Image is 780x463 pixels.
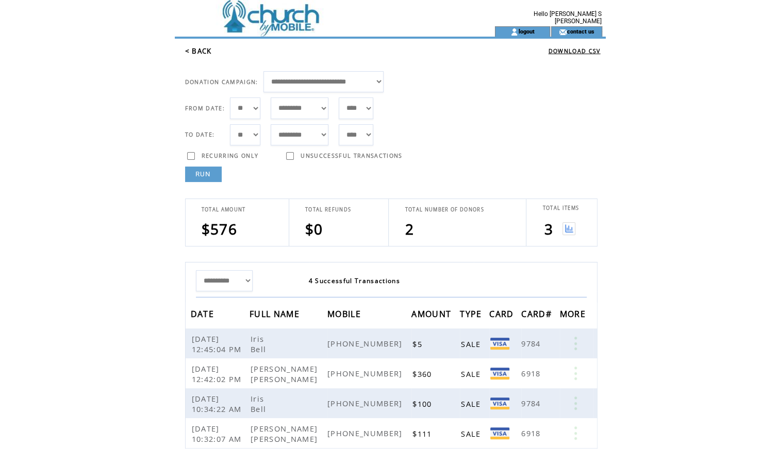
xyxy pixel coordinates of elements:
span: AMOUNT [411,306,454,325]
span: 2 [405,219,413,239]
img: VISA [490,338,509,350]
span: TOTAL REFUNDS [305,206,351,213]
span: [PERSON_NAME] [PERSON_NAME] [251,363,320,384]
span: $576 [202,219,237,239]
a: FULL NAME [250,311,302,317]
span: [DATE] 12:45:04 PM [192,334,244,354]
a: TYPE [460,311,484,317]
span: SALE [461,339,483,349]
img: Visa [490,427,509,439]
img: contact_us_icon.gif [559,28,567,36]
span: 3 [544,219,553,239]
span: [PERSON_NAME] [PERSON_NAME] [251,423,320,444]
span: $5 [412,339,425,349]
a: MOBILE [327,311,363,317]
span: UNSUCCESSFUL TRANSACTIONS [301,152,402,159]
a: DATE [191,311,217,317]
span: FROM DATE: [185,105,225,112]
span: TOTAL ITEMS [542,205,579,211]
span: TYPE [460,306,484,325]
span: [PHONE_NUMBER] [327,368,405,378]
span: 6918 [521,428,543,438]
span: $0 [305,219,323,239]
span: $111 [412,428,434,439]
span: [DATE] 10:32:07 AM [192,423,244,444]
span: [DATE] 12:42:02 PM [192,363,244,384]
span: 6918 [521,368,543,378]
span: Hello [PERSON_NAME] S [PERSON_NAME] [534,10,602,25]
a: contact us [567,28,594,35]
span: $100 [412,399,434,409]
span: [PHONE_NUMBER] [327,428,405,438]
span: 4 Successful Transactions [309,276,400,285]
a: AMOUNT [411,311,454,317]
span: [PHONE_NUMBER] [327,338,405,349]
span: CARD [489,306,516,325]
span: 9784 [521,398,543,408]
span: $360 [412,369,434,379]
span: FULL NAME [250,306,302,325]
span: DATE [191,306,217,325]
a: DOWNLOAD CSV [549,47,601,55]
a: CARD# [521,311,554,317]
span: SALE [461,399,483,409]
span: SALE [461,428,483,439]
span: TOTAL AMOUNT [202,206,246,213]
span: CARD# [521,306,554,325]
span: Iris Bell [251,393,269,414]
span: TO DATE: [185,131,215,138]
img: View graph [562,222,575,235]
span: SALE [461,369,483,379]
a: logout [518,28,534,35]
a: < BACK [185,46,212,56]
span: DONATION CAMPAIGN: [185,78,258,86]
span: RECURRING ONLY [202,152,259,159]
img: account_icon.gif [510,28,518,36]
span: MORE [560,306,588,325]
a: CARD [489,311,516,317]
span: [DATE] 10:34:22 AM [192,393,244,414]
span: 9784 [521,338,543,349]
a: RUN [185,167,222,182]
img: Visa [490,368,509,379]
span: TOTAL NUMBER OF DONORS [405,206,484,213]
span: [PHONE_NUMBER] [327,398,405,408]
span: MOBILE [327,306,363,325]
span: Iris Bell [251,334,269,354]
img: VISA [490,398,509,409]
